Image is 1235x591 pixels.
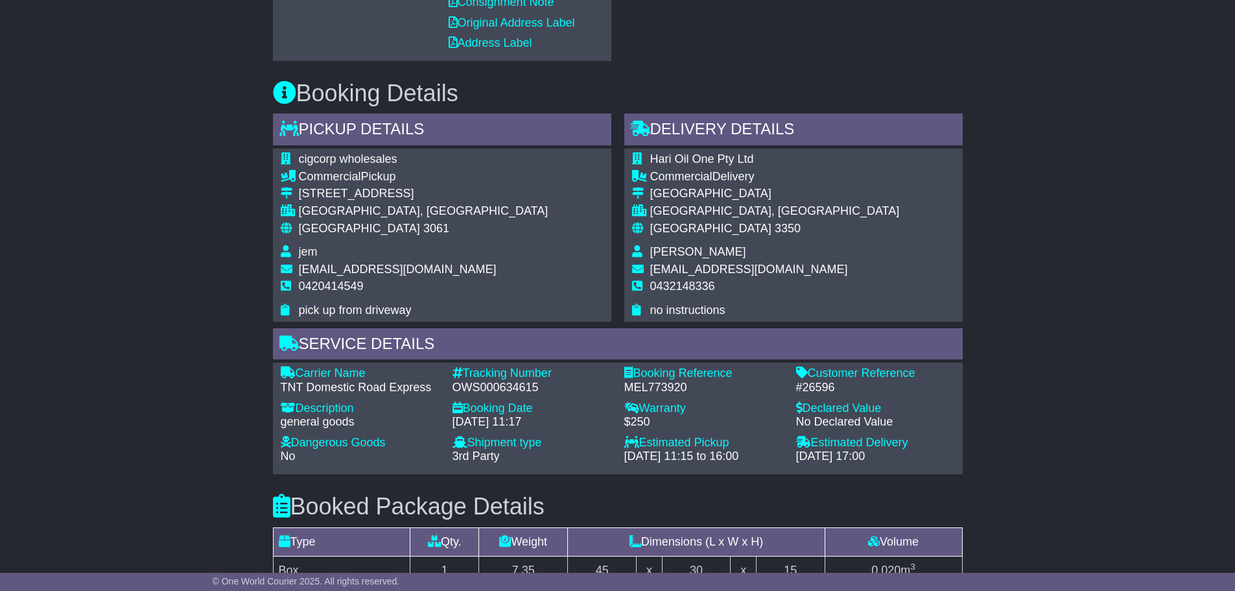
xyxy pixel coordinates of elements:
div: OWS000634615 [453,381,611,395]
span: [GEOGRAPHIC_DATA] [299,222,420,235]
div: Booking Date [453,402,611,416]
td: x [731,556,756,585]
div: No Declared Value [796,415,955,429]
div: Delivery [650,170,900,184]
h3: Booking Details [273,80,963,106]
div: [DATE] 11:15 to 16:00 [624,450,783,464]
span: Hari Oil One Pty Ltd [650,152,754,165]
td: x [637,556,662,585]
span: Commercial [299,170,361,183]
td: Qty. [410,527,479,556]
span: © One World Courier 2025. All rights reserved. [213,576,400,586]
div: Pickup Details [273,114,611,149]
div: Delivery Details [624,114,963,149]
sup: 3 [910,562,915,572]
td: m [825,556,962,585]
div: #26596 [796,381,955,395]
div: [DATE] 17:00 [796,450,955,464]
div: Tracking Number [453,367,611,381]
td: Dimensions (L x W x H) [568,527,825,556]
div: Service Details [273,328,963,363]
div: [GEOGRAPHIC_DATA] [650,187,900,201]
span: 3061 [423,222,449,235]
div: Carrier Name [281,367,440,381]
div: MEL773920 [624,381,783,395]
td: 45 [568,556,637,585]
td: Type [273,527,410,556]
td: 1 [410,556,479,585]
a: Address Label [449,36,532,49]
span: 3350 [775,222,801,235]
span: [PERSON_NAME] [650,245,746,258]
div: $250 [624,415,783,429]
div: TNT Domestic Road Express [281,381,440,395]
div: Estimated Delivery [796,436,955,450]
div: [STREET_ADDRESS] [299,187,548,201]
div: Dangerous Goods [281,436,440,450]
span: cigcorp wholesales [299,152,397,165]
div: Warranty [624,402,783,416]
span: 3rd Party [453,450,500,463]
div: Description [281,402,440,416]
span: Commercial [650,170,712,183]
span: 0420414549 [299,280,364,293]
span: 0432148336 [650,280,715,293]
td: Box [273,556,410,585]
span: [GEOGRAPHIC_DATA] [650,222,771,235]
a: Original Address Label [449,16,575,29]
td: Weight [479,527,568,556]
span: 0.020 [871,564,900,577]
div: general goods [281,415,440,429]
span: No [281,450,296,463]
td: Volume [825,527,962,556]
h3: Booked Package Details [273,494,963,520]
span: no instructions [650,304,725,317]
td: 15 [756,556,825,585]
span: [EMAIL_ADDRESS][DOMAIN_NAME] [299,263,497,276]
span: pick up from driveway [299,304,412,317]
div: Pickup [299,170,548,184]
div: Estimated Pickup [624,436,783,450]
div: [GEOGRAPHIC_DATA], [GEOGRAPHIC_DATA] [650,204,900,219]
div: Booking Reference [624,367,783,381]
div: [DATE] 11:17 [453,415,611,429]
span: jem [299,245,318,258]
td: 7.35 [479,556,568,585]
div: Declared Value [796,402,955,416]
div: Customer Reference [796,367,955,381]
td: 30 [662,556,731,585]
div: [GEOGRAPHIC_DATA], [GEOGRAPHIC_DATA] [299,204,548,219]
span: [EMAIL_ADDRESS][DOMAIN_NAME] [650,263,848,276]
div: Shipment type [453,436,611,450]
